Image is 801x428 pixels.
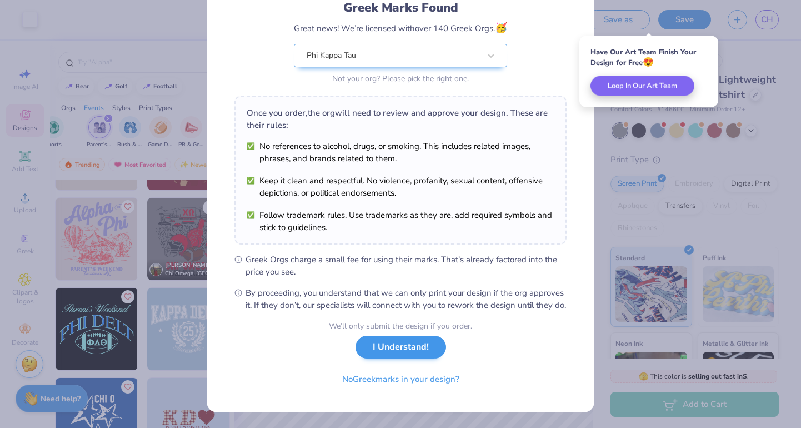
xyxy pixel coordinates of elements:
button: I Understand! [356,336,446,359]
li: Keep it clean and respectful. No violence, profanity, sexual content, offensive depictions, or po... [247,175,554,199]
li: No references to alcohol, drugs, or smoking. This includes related images, phrases, and brands re... [247,140,554,165]
div: Great news! We’re licensed with over 140 Greek Orgs. [294,21,507,36]
span: 🥳 [495,21,507,34]
div: Have Our Art Team Finish Your Design for Free [590,47,707,68]
button: Loop In Our Art Team [590,76,694,96]
div: We’ll only submit the design if you order. [329,320,472,332]
span: 😍 [643,56,654,68]
div: Once you order, the org will need to review and approve your design. These are their rules: [247,107,554,131]
button: NoGreekmarks in your design? [333,368,469,391]
li: Follow trademark rules. Use trademarks as they are, add required symbols and stick to guidelines. [247,209,554,233]
div: Not your org? Please pick the right one. [294,73,507,84]
span: Greek Orgs charge a small fee for using their marks. That’s already factored into the price you see. [246,253,567,278]
span: By proceeding, you understand that we can only print your design if the org approves it. If they ... [246,287,567,311]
